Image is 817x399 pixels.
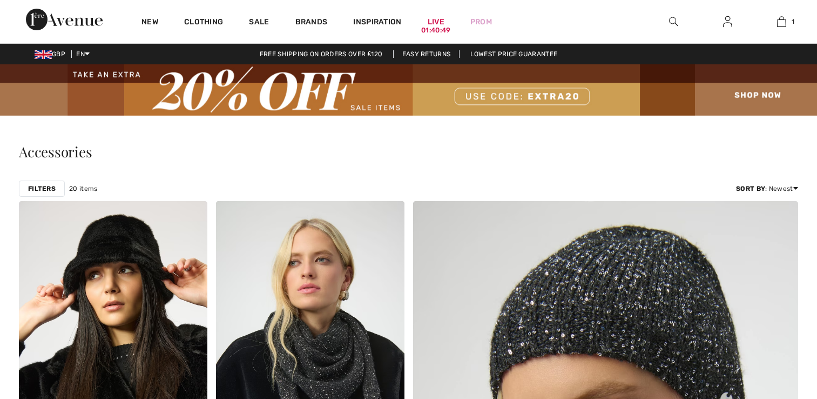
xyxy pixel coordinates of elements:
strong: Sort By [736,185,765,192]
a: Sale [249,17,269,29]
span: GBP [35,50,70,58]
img: 1ère Avenue [26,9,103,30]
strong: Filters [28,184,56,194]
a: 1 [755,15,808,28]
span: 1 [792,17,794,26]
a: Easy Returns [393,50,460,58]
a: Prom [470,16,492,28]
a: New [141,17,158,29]
a: Clothing [184,17,223,29]
img: My Bag [777,15,786,28]
span: Accessories [19,142,92,161]
img: search the website [669,15,678,28]
div: 01:40:49 [421,25,450,36]
a: Brands [295,17,328,29]
a: Free shipping on orders over ₤120 [251,50,391,58]
img: My Info [723,15,732,28]
span: Inspiration [353,17,401,29]
img: UK Pound [35,50,52,59]
span: 20 items [69,184,97,194]
a: Lowest Price Guarantee [462,50,566,58]
span: EN [76,50,90,58]
div: : Newest [736,184,798,194]
a: Sign In [714,15,741,29]
a: Live01:40:49 [428,16,444,28]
